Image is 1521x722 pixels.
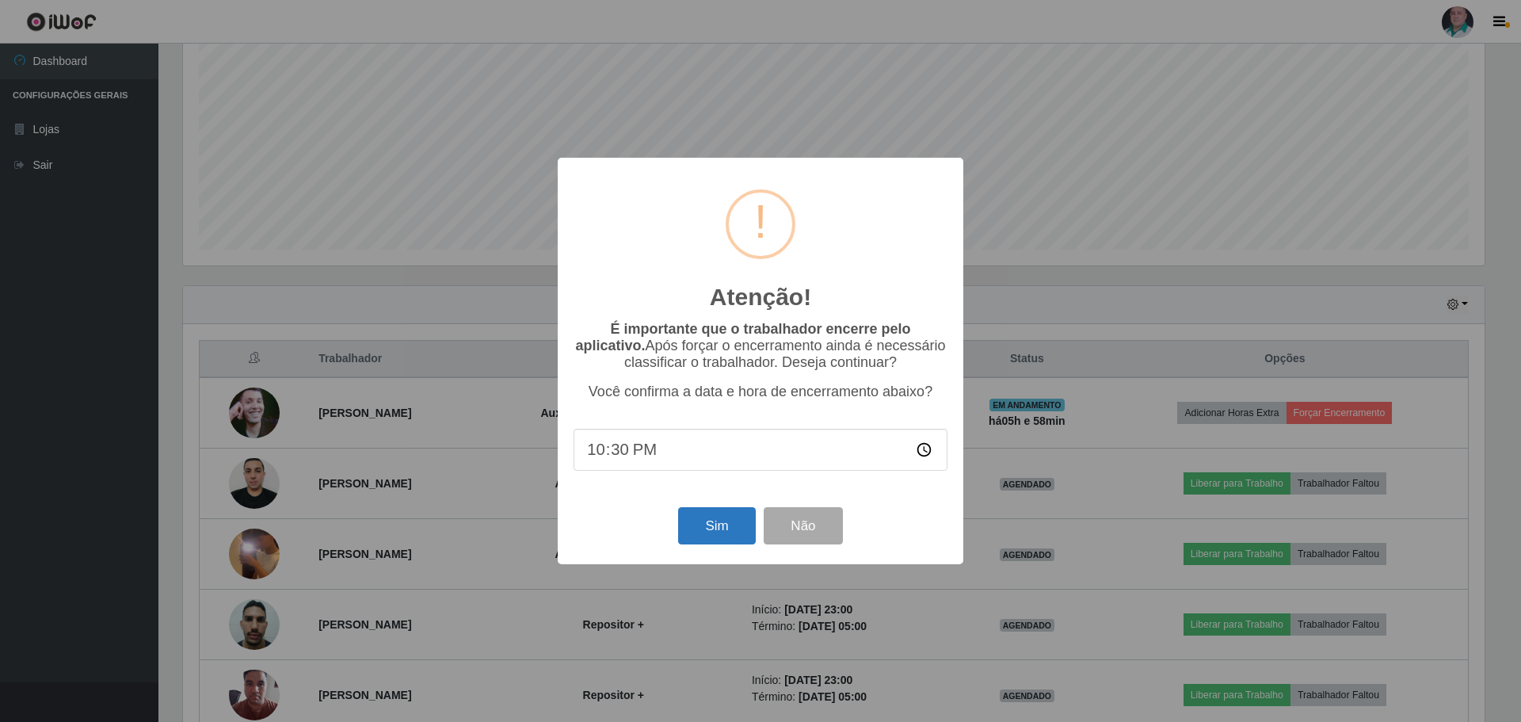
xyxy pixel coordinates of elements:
[678,507,755,544] button: Sim
[710,283,811,311] h2: Atenção!
[574,384,947,400] p: Você confirma a data e hora de encerramento abaixo?
[764,507,842,544] button: Não
[575,321,910,353] b: É importante que o trabalhador encerre pelo aplicativo.
[574,321,947,371] p: Após forçar o encerramento ainda é necessário classificar o trabalhador. Deseja continuar?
